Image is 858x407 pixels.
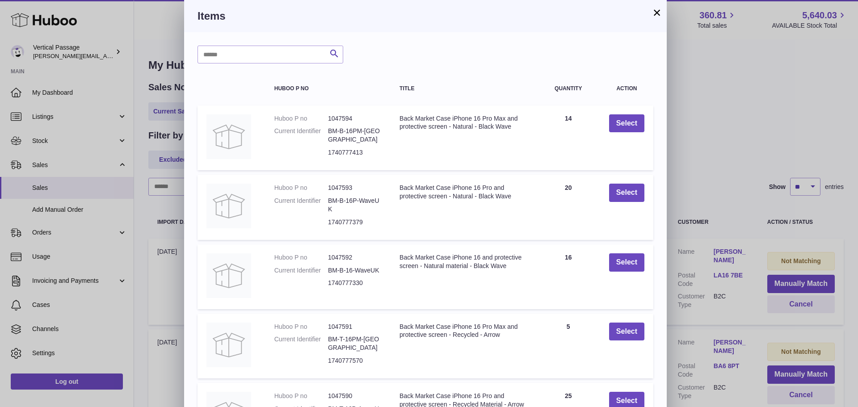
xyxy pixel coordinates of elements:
[328,184,382,192] dd: 1047593
[328,253,382,262] dd: 1047592
[400,114,528,131] div: Back Market Case iPhone 16 Pro Max and protective screen - Natural - Black Wave
[600,77,653,101] th: Action
[274,197,328,214] dt: Current Identifier
[328,127,382,144] dd: BM-B-16PM-[GEOGRAPHIC_DATA]
[198,9,653,23] h3: Items
[206,253,251,298] img: Back Market Case iPhone 16 and protective screen - Natural material - Black Wave
[206,184,251,228] img: Back Market Case iPhone 16 Pro and protective screen - Natural - Black Wave
[328,197,382,214] dd: BM-B-16P-WaveUK
[328,279,382,287] dd: 1740777330
[400,323,528,340] div: Back Market Case iPhone 16 Pro Max and protective screen - Recycled - Arrow
[328,114,382,123] dd: 1047594
[206,114,251,159] img: Back Market Case iPhone 16 Pro Max and protective screen - Natural - Black Wave
[537,77,600,101] th: Quantity
[328,148,382,157] dd: 1740777413
[274,184,328,192] dt: Huboo P no
[274,335,328,352] dt: Current Identifier
[400,253,528,270] div: Back Market Case iPhone 16 and protective screen - Natural material - Black Wave
[274,392,328,400] dt: Huboo P no
[537,314,600,379] td: 5
[537,175,600,240] td: 20
[400,184,528,201] div: Back Market Case iPhone 16 Pro and protective screen - Natural - Black Wave
[609,253,644,272] button: Select
[206,323,251,367] img: Back Market Case iPhone 16 Pro Max and protective screen - Recycled - Arrow
[274,127,328,144] dt: Current Identifier
[328,218,382,227] dd: 1740777379
[328,335,382,352] dd: BM-T-16PM-[GEOGRAPHIC_DATA]
[609,114,644,133] button: Select
[391,77,537,101] th: Title
[328,392,382,400] dd: 1047590
[274,266,328,275] dt: Current Identifier
[274,253,328,262] dt: Huboo P no
[609,323,644,341] button: Select
[609,184,644,202] button: Select
[328,357,382,365] dd: 1740777570
[537,105,600,171] td: 14
[328,323,382,331] dd: 1047591
[274,323,328,331] dt: Huboo P no
[328,266,382,275] dd: BM-B-16-WaveUK
[265,77,391,101] th: Huboo P no
[537,244,600,309] td: 16
[274,114,328,123] dt: Huboo P no
[652,7,662,18] button: ×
